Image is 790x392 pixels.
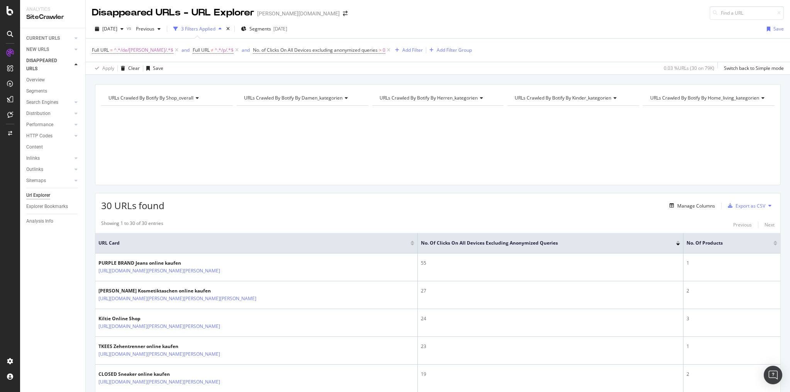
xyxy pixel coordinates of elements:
a: Distribution [26,110,72,118]
a: Outlinks [26,166,72,174]
div: PURPLE BRAND Jeans online kaufen [98,260,254,267]
a: [URL][DOMAIN_NAME][PERSON_NAME][PERSON_NAME][PERSON_NAME] [98,295,256,302]
button: Clear [118,62,140,74]
button: Save [764,23,784,35]
div: Next [765,221,775,228]
a: Inlinks [26,154,72,162]
a: [URL][DOMAIN_NAME][PERSON_NAME][PERSON_NAME] [98,350,220,358]
div: 24 [421,315,680,322]
button: Previous [733,220,752,229]
div: Explorer Bookmarks [26,203,68,211]
span: ^.*/de/[PERSON_NAME]/.*$ [114,45,173,56]
div: Add Filter Group [437,47,472,53]
div: 1 [687,260,777,267]
button: and [181,46,190,54]
div: Content [26,143,43,151]
span: 30 URLs found [101,199,164,212]
div: Showing 1 to 30 of 30 entries [101,220,163,229]
h4: URLs Crawled By Botify By damen_kategorien [242,92,361,104]
div: Switch back to Simple mode [724,65,784,71]
div: Distribution [26,110,51,118]
button: Previous [133,23,164,35]
div: Add Filter [402,47,423,53]
div: 2 [687,287,777,294]
div: Clear [128,65,140,71]
span: Full URL [92,47,109,53]
div: TKEES Zehentrenner online kaufen [98,343,254,350]
span: URLs Crawled By Botify By herren_kategorien [380,95,478,101]
div: Manage Columns [677,203,715,209]
div: Open Intercom Messenger [764,366,782,384]
div: CLOSED Sneaker online kaufen [98,371,254,378]
div: CURRENT URLS [26,34,60,42]
div: [PERSON_NAME][DOMAIN_NAME] [257,10,340,17]
a: NEW URLS [26,46,72,54]
a: Segments [26,87,80,95]
span: Previous [133,25,154,32]
a: HTTP Codes [26,132,72,140]
button: Manage Columns [666,201,715,210]
span: ≠ [211,47,214,53]
div: Outlinks [26,166,43,174]
span: No. of products [687,240,762,247]
div: Inlinks [26,154,40,162]
span: URLs Crawled By Botify By damen_kategorien [244,95,342,101]
button: Add Filter Group [426,46,472,55]
div: arrow-right-arrow-left [343,11,348,16]
span: > [379,47,381,53]
div: Analytics [26,6,79,13]
div: Apply [102,65,114,71]
button: Add Filter [392,46,423,55]
a: DISAPPEARED URLS [26,57,72,73]
span: URLs Crawled By Botify By home_living_kategorien [650,95,759,101]
span: 0 [383,45,385,56]
div: NEW URLS [26,46,49,54]
span: 2025 Sep. 22nd [102,25,117,32]
a: Url Explorer [26,191,80,199]
a: [URL][DOMAIN_NAME][PERSON_NAME][PERSON_NAME] [98,378,220,386]
a: Analysis Info [26,217,80,225]
div: SiteCrawler [26,13,79,22]
button: Next [765,220,775,229]
div: Save [773,25,784,32]
a: Sitemaps [26,177,72,185]
span: URLs Crawled By Botify By kinder_kategorien [515,95,611,101]
div: 3 [687,315,777,322]
div: times [225,25,231,33]
button: 3 Filters Applied [170,23,225,35]
span: Full URL [193,47,210,53]
button: [DATE] [92,23,127,35]
div: 55 [421,260,680,267]
div: and [181,47,190,53]
span: URLs Crawled By Botify By shop_overall [108,95,193,101]
h4: URLs Crawled By Botify By kinder_kategorien [513,92,632,104]
input: Find a URL [710,6,784,20]
div: Analysis Info [26,217,53,225]
div: [PERSON_NAME] Kosmetiktaschen online kaufen [98,287,290,294]
a: Content [26,143,80,151]
div: 23 [421,343,680,350]
h4: URLs Crawled By Botify By shop_overall [107,92,226,104]
span: No. of Clicks On All Devices excluding anonymized queries [421,240,665,247]
span: URL Card [98,240,409,247]
button: Segments[DATE] [238,23,290,35]
div: HTTP Codes [26,132,53,140]
a: CURRENT URLS [26,34,72,42]
a: Search Engines [26,98,72,106]
div: and [242,47,250,53]
span: = [110,47,113,53]
a: Performance [26,121,72,129]
div: Url Explorer [26,191,50,199]
button: and [242,46,250,54]
a: Explorer Bookmarks [26,203,80,211]
h4: URLs Crawled By Botify By home_living_kategorien [649,92,771,104]
div: 27 [421,287,680,294]
div: Kiltie Online Shop [98,315,254,322]
button: Apply [92,62,114,74]
div: Sitemaps [26,177,46,185]
div: 1 [687,343,777,350]
div: Save [153,65,163,71]
div: 3 Filters Applied [181,25,215,32]
a: [URL][DOMAIN_NAME][PERSON_NAME][PERSON_NAME] [98,267,220,275]
button: Export as CSV [725,199,765,212]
